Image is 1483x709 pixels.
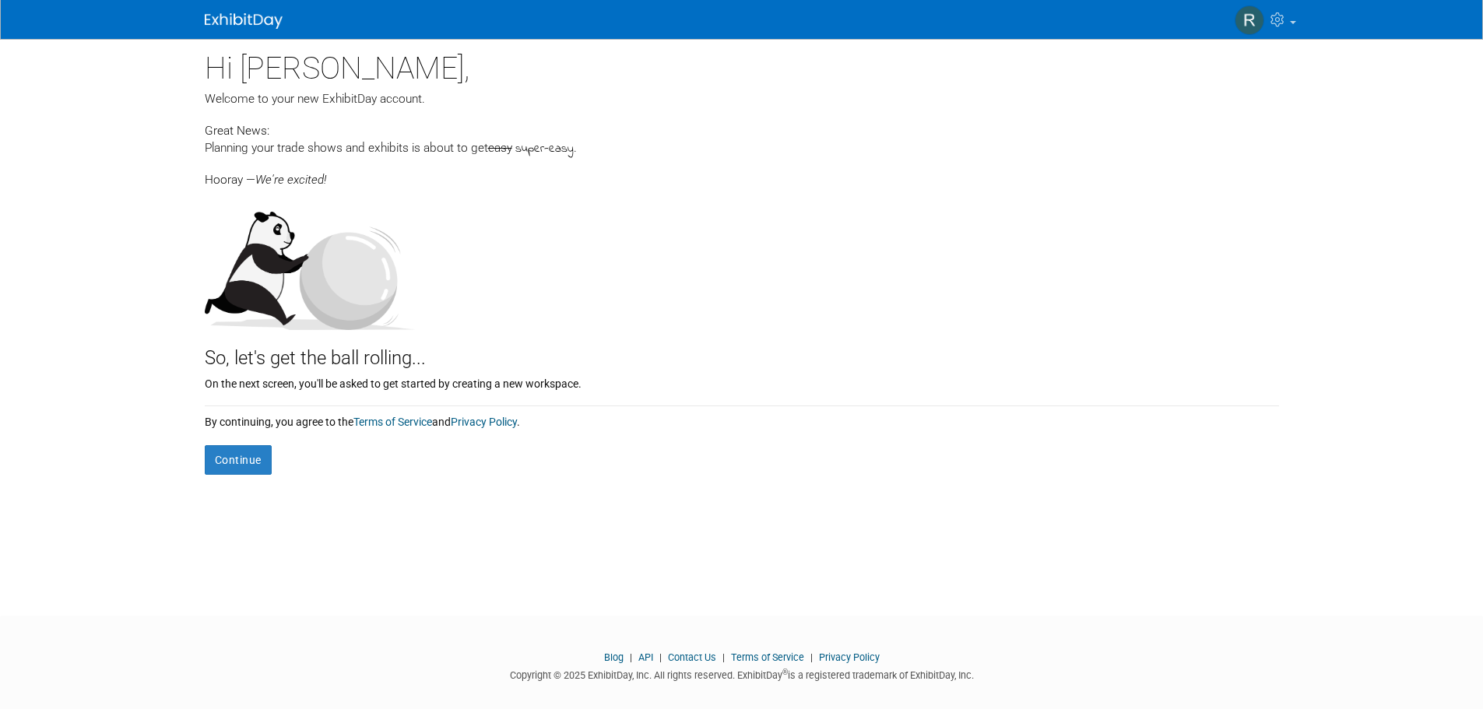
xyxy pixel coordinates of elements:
[719,651,729,663] span: |
[205,445,272,475] button: Continue
[655,651,666,663] span: |
[604,651,624,663] a: Blog
[626,651,636,663] span: |
[205,406,1279,430] div: By continuing, you agree to the and .
[255,173,326,187] span: We're excited!
[819,651,880,663] a: Privacy Policy
[353,416,432,428] a: Terms of Service
[638,651,653,663] a: API
[782,668,788,676] sup: ®
[205,39,1279,90] div: Hi [PERSON_NAME],
[205,90,1279,107] div: Welcome to your new ExhibitDay account.
[205,139,1279,158] div: Planning your trade shows and exhibits is about to get .
[451,416,517,428] a: Privacy Policy
[205,13,283,29] img: ExhibitDay
[515,140,574,158] span: super-easy
[668,651,716,663] a: Contact Us
[205,372,1279,391] div: On the next screen, you'll be asked to get started by creating a new workspace.
[731,651,804,663] a: Terms of Service
[205,158,1279,188] div: Hooray —
[205,330,1279,372] div: So, let's get the ball rolling...
[488,141,512,155] span: easy
[1235,5,1264,35] img: Romyr Martinez
[205,196,415,330] img: Let's get the ball rolling
[807,651,817,663] span: |
[205,121,1279,139] div: Great News:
